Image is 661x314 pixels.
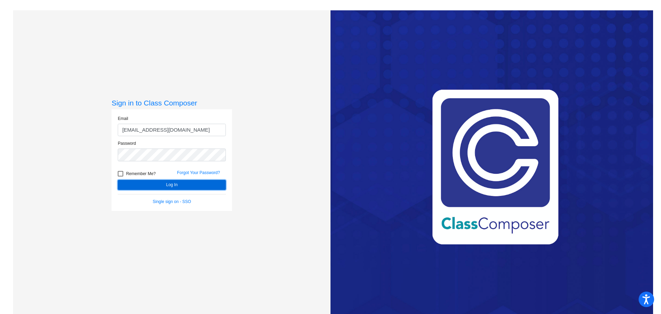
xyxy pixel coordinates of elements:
[118,180,226,190] button: Log In
[153,199,191,204] a: Single sign on - SSO
[112,99,232,107] h3: Sign in to Class Composer
[177,170,220,175] a: Forgot Your Password?
[118,140,136,146] label: Password
[118,115,128,122] label: Email
[126,170,156,178] span: Remember Me?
